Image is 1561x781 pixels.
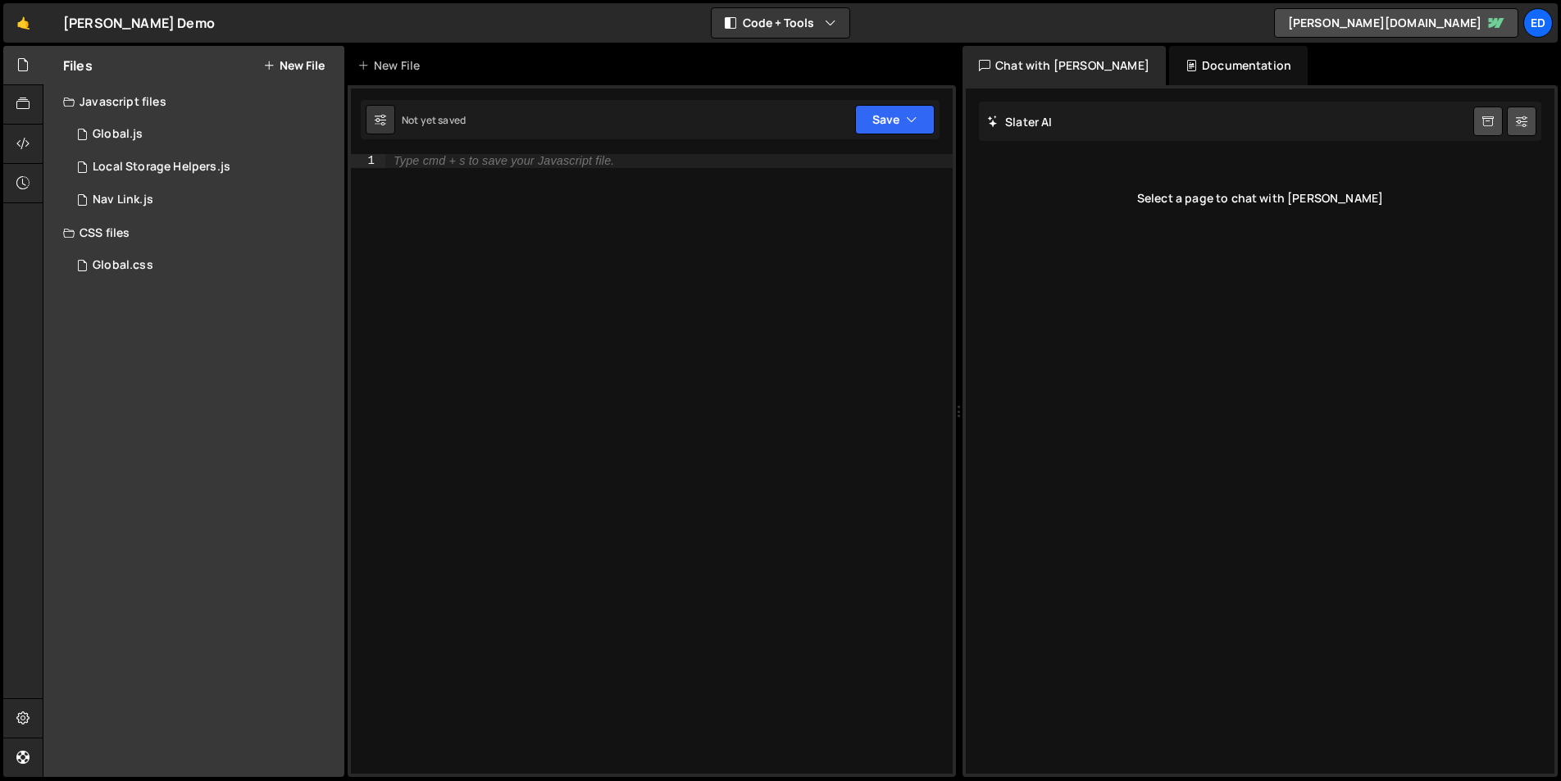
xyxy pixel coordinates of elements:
div: Not yet saved [402,113,466,127]
div: Global.js [93,127,143,142]
a: Ed [1523,8,1553,38]
div: Chat with [PERSON_NAME] [963,46,1166,85]
div: 16903/46325.js [63,151,344,184]
div: New File [357,57,426,74]
div: Nav Link.js [93,193,153,207]
div: Javascript files [43,85,344,118]
button: Save [855,105,935,134]
div: Global.css [93,258,153,273]
div: Documentation [1169,46,1308,85]
h2: Files [63,57,93,75]
h2: Slater AI [987,114,1053,129]
div: 1 [351,154,385,168]
div: Select a page to chat with [PERSON_NAME] [979,166,1541,231]
button: New File [263,59,325,72]
button: Code + Tools [712,8,849,38]
div: 16903/46267.css [63,249,344,282]
div: [PERSON_NAME] Demo [63,13,215,33]
div: CSS files [43,216,344,249]
a: 🤙 [3,3,43,43]
div: Type cmd + s to save your Javascript file. [394,155,614,167]
div: Local Storage Helpers.js [93,160,230,175]
div: 16903/46272.js [63,184,344,216]
div: 16903/46266.js [63,118,344,151]
a: [PERSON_NAME][DOMAIN_NAME] [1274,8,1518,38]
